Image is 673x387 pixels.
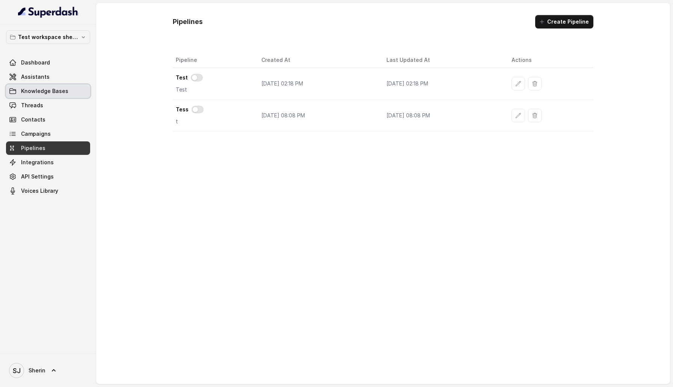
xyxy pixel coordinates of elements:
a: Knowledge Bases [6,84,90,98]
span: Contacts [21,116,45,123]
th: Last Updated At [380,52,506,68]
p: [DATE] 08:08 PM [261,112,374,119]
p: [DATE] 02:18 PM [386,80,499,87]
span: Sherin [29,367,45,374]
a: Threads [6,99,90,112]
button: Create Pipeline [535,15,593,28]
button: Test workspace sherin - limits of workspace naming [6,30,90,44]
span: Assistants [21,73,50,81]
h1: Pipelines [173,16,203,28]
span: Integrations [21,159,54,166]
span: API Settings [21,173,54,180]
p: Test [176,74,188,81]
img: light.svg [18,6,78,18]
text: SJ [13,367,21,375]
span: Dashboard [21,59,50,66]
a: Dashboard [6,56,90,69]
a: Pipelines [6,141,90,155]
p: t [176,118,249,125]
span: Knowledge Bases [21,87,68,95]
a: Integrations [6,156,90,169]
a: Campaigns [6,127,90,141]
span: Threads [21,102,43,109]
a: Voices Library [6,184,90,198]
th: Actions [506,52,593,68]
a: API Settings [6,170,90,183]
p: [DATE] 08:08 PM [386,112,499,119]
p: Test [176,86,249,93]
p: Test workspace sherin - limits of workspace naming [18,33,78,42]
a: Assistants [6,70,90,84]
span: Voices Library [21,187,58,195]
p: [DATE] 02:18 PM [261,80,374,87]
span: Pipelines [21,144,45,152]
a: Sherin [6,360,90,381]
a: Contacts [6,113,90,126]
p: Tess [176,106,189,113]
th: Created At [255,52,380,68]
th: Pipeline [173,52,255,68]
span: Campaigns [21,130,51,138]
